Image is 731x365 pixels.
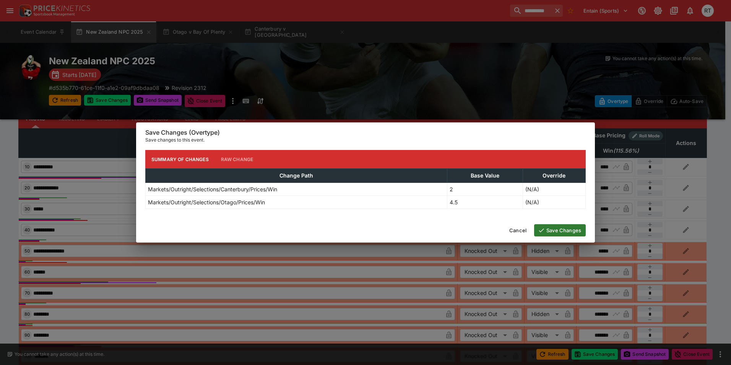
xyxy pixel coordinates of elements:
p: Markets/Outright/Selections/Canterbury/Prices/Win [148,185,277,193]
p: Save changes to this event. [145,136,586,144]
button: Save Changes [534,224,586,236]
th: Base Value [447,169,523,183]
p: Markets/Outright/Selections/Otago/Prices/Win [148,198,265,206]
td: (N/A) [523,183,585,196]
td: 2 [447,183,523,196]
td: 4.5 [447,196,523,209]
button: Summary of Changes [145,150,215,168]
button: Cancel [505,224,531,236]
th: Change Path [146,169,447,183]
button: Raw Change [215,150,260,168]
td: (N/A) [523,196,585,209]
th: Override [523,169,585,183]
h6: Save Changes (Overtype) [145,129,586,137]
